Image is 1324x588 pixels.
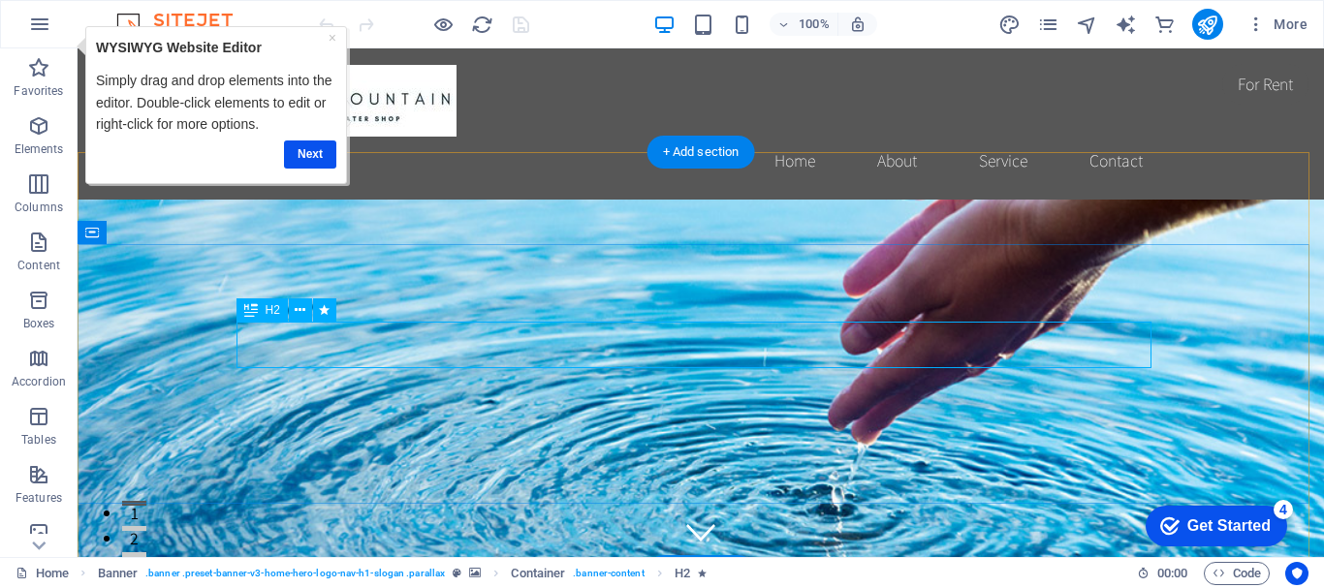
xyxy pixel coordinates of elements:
[258,4,266,19] a: ×
[1037,14,1059,36] i: Pages (Ctrl+Alt+S)
[799,13,830,36] h6: 100%
[470,13,493,36] button: reload
[698,568,707,578] i: Element contains an animation
[111,13,257,36] img: Editor Logo
[471,14,493,36] i: Reload page
[1037,13,1060,36] button: pages
[469,568,481,578] i: This element contains a background
[1137,562,1188,585] h6: Session time
[25,14,191,29] strong: WYSIWYG Website Editor
[1153,14,1176,36] i: Commerce
[1115,13,1138,36] button: text_generator
[770,13,838,36] button: 100%
[25,44,266,108] p: Simply drag and drop elements into the editor. Double-click elements to edit or right-click for m...
[266,304,280,316] span: H2
[1246,15,1308,34] span: More
[1157,562,1187,585] span: 00 00
[1076,13,1099,36] button: navigator
[998,14,1021,36] i: Design (Ctrl+Alt+Y)
[1153,13,1177,36] button: commerce
[17,258,60,273] p: Content
[213,114,266,142] a: Next
[21,432,56,448] p: Tables
[98,562,139,585] span: Click to select. Double-click to edit
[1196,14,1218,36] i: Publish
[998,13,1022,36] button: design
[258,1,266,22] div: Close tooltip
[675,562,690,585] span: Click to select. Double-click to edit
[16,562,69,585] a: Click to cancel selection. Double-click to open Pages
[1192,9,1223,40] button: publish
[511,562,565,585] span: Click to select. Double-click to edit
[16,10,157,50] div: Get Started 4 items remaining, 20% complete
[14,83,63,99] p: Favorites
[16,490,62,506] p: Features
[1115,14,1137,36] i: AI Writer
[453,568,461,578] i: This element is a customizable preset
[145,562,445,585] span: . banner .preset-banner-v3-home-hero-logo-nav-h1-slogan .parallax
[1239,9,1315,40] button: More
[1204,562,1270,585] button: Code
[23,316,55,331] p: Boxes
[45,478,69,482] button: 2
[1145,15,1231,56] div: For Rent
[143,4,163,23] div: 4
[647,555,755,588] div: + Add section
[647,136,755,169] div: + Add section
[57,21,141,39] div: Get Started
[573,562,644,585] span: . banner-content
[15,141,64,157] p: Elements
[45,504,69,509] button: 3
[12,374,66,389] p: Accordion
[849,15,867,33] i: On resize automatically adjust zoom level to fit chosen device.
[1076,14,1098,36] i: Navigator
[1171,566,1174,580] span: :
[1285,562,1308,585] button: Usercentrics
[98,562,708,585] nav: breadcrumb
[15,200,63,215] p: Columns
[1213,562,1261,585] span: Code
[45,452,69,457] button: 1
